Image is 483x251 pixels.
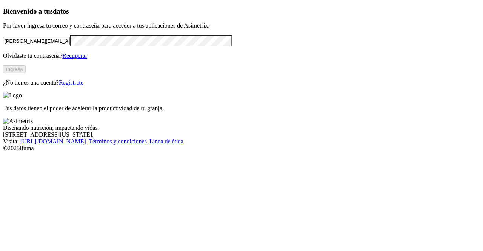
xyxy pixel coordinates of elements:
div: Diseñando nutrición, impactando vidas. [3,125,480,131]
h3: Bienvenido a tus [3,7,480,15]
a: [URL][DOMAIN_NAME] [20,138,86,145]
p: Tus datos tienen el poder de acelerar la productividad de tu granja. [3,105,480,112]
img: Asimetrix [3,118,33,125]
p: Olvidaste tu contraseña? [3,52,480,59]
a: Términos y condiciones [89,138,147,145]
div: [STREET_ADDRESS][US_STATE]. [3,131,480,138]
div: Visita : | | [3,138,480,145]
div: © 2025 Iluma [3,145,480,152]
input: Tu correo [3,37,70,45]
a: Regístrate [59,79,83,86]
button: Ingresa [3,65,26,73]
p: Por favor ingresa tu correo y contraseña para acceder a tus aplicaciones de Asimetrix: [3,22,480,29]
span: datos [53,7,69,15]
a: Línea de ética [149,138,183,145]
p: ¿No tienes una cuenta? [3,79,480,86]
img: Logo [3,92,22,99]
a: Recuperar [62,52,87,59]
